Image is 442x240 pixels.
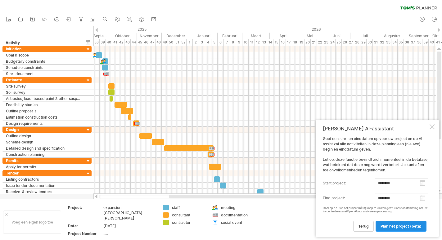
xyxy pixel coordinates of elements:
div: Maart 2026 [242,33,270,39]
div: Project: [68,205,102,210]
div: 10 [242,39,249,46]
div: 15 [273,39,280,46]
div: 19 [298,39,304,46]
div: expansion [GEOGRAPHIC_DATA][PERSON_NAME] [103,205,156,221]
div: Estimation construction costs [6,114,82,120]
div: 18 [292,39,298,46]
div: 11 [249,39,255,46]
div: Initiation [6,46,82,52]
div: 25 [336,39,342,46]
div: 40 [106,39,112,46]
div: 2 [193,39,199,46]
span: Plan het project (bèta) [381,224,422,229]
div: 37 [410,39,416,46]
div: 17 [286,39,292,46]
div: Issue tender documentation [6,183,82,188]
label: start project: [323,178,375,188]
div: 5 [211,39,218,46]
label: eind project: [323,193,375,203]
div: Januari 2026 [190,33,218,39]
div: 36 [404,39,410,46]
div: Augustus 2026 [379,33,405,39]
div: Tender [6,170,82,176]
div: Soil survey [6,89,82,95]
div: Oktober 2025 [108,33,137,39]
div: Design [6,127,82,133]
div: 40 [429,39,435,46]
div: 3 [199,39,205,46]
div: Site survey [6,83,82,89]
a: terug [353,221,374,232]
div: Feasibility studies [6,102,82,108]
div: 23 [323,39,329,46]
div: meeting [221,205,255,210]
div: Mei 2026 [297,33,323,39]
div: social event [221,220,255,225]
div: 35 [398,39,404,46]
div: Detailed design and specification [6,145,82,151]
div: 39 [422,39,429,46]
div: 32 [379,39,385,46]
div: contractor [172,220,206,225]
div: Asbestos, lead-based paint & other suspect materials [6,96,82,102]
div: Budgetary constraints [6,58,82,64]
div: Scheme design [6,139,82,145]
div: 41 [112,39,118,46]
a: OpenAI [347,210,357,213]
div: ..... [103,231,156,236]
div: September 2026 [405,33,432,39]
div: [DATE] [103,223,156,229]
div: 4 [205,39,211,46]
div: 47 [149,39,156,46]
div: 21 [311,39,317,46]
div: Project Number [68,231,102,236]
div: April 2026 [270,33,297,39]
div: staff [172,205,206,210]
div: 9 [236,39,242,46]
div: consultant [172,212,206,218]
div: 39 [100,39,106,46]
div: 27 [348,39,354,46]
div: 49 [162,39,168,46]
div: Estimate [6,77,82,83]
div: 6 [218,39,224,46]
div: 16 [280,39,286,46]
div: 50 [168,39,174,46]
div: 44 [131,39,137,46]
div: 28 [354,39,360,46]
div: 13 [261,39,267,46]
div: 33 [385,39,391,46]
div: 31 [373,39,379,46]
div: November 2025 [137,33,162,39]
span: terug [358,224,369,229]
div: Juli 2026 [350,33,379,39]
div: Date: [68,223,102,229]
a: Plan het project (bèta) [376,221,426,232]
div: Apply for permits [6,164,82,170]
div: September 2025 [81,33,108,39]
div: 20 [304,39,311,46]
div: 41 [435,39,441,46]
div: 38 [93,39,100,46]
div: 1 [187,39,193,46]
div: Door op de Plan het project (bèta) knop te klikken geeft u ons toestemming om uw invoer te delen ... [323,206,428,213]
div: Listing contractors [6,176,82,182]
div: December 2025 [162,33,190,39]
div: 48 [156,39,162,46]
div: 38 [416,39,422,46]
div: Activity [6,40,81,46]
div: 43 [124,39,131,46]
div: 14 [267,39,273,46]
div: Schedule constraints [6,65,82,70]
div: 42 [118,39,124,46]
div: [PERSON_NAME] AI-assistant [323,125,428,132]
div: 24 [329,39,336,46]
div: Februari 2026 [218,33,242,39]
div: Receive & review tenders [6,189,82,195]
div: 26 [342,39,348,46]
div: 45 [137,39,143,46]
div: 51 [174,39,180,46]
div: 22 [317,39,323,46]
div: Goal & scope [6,52,82,58]
div: documentation [221,212,255,218]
